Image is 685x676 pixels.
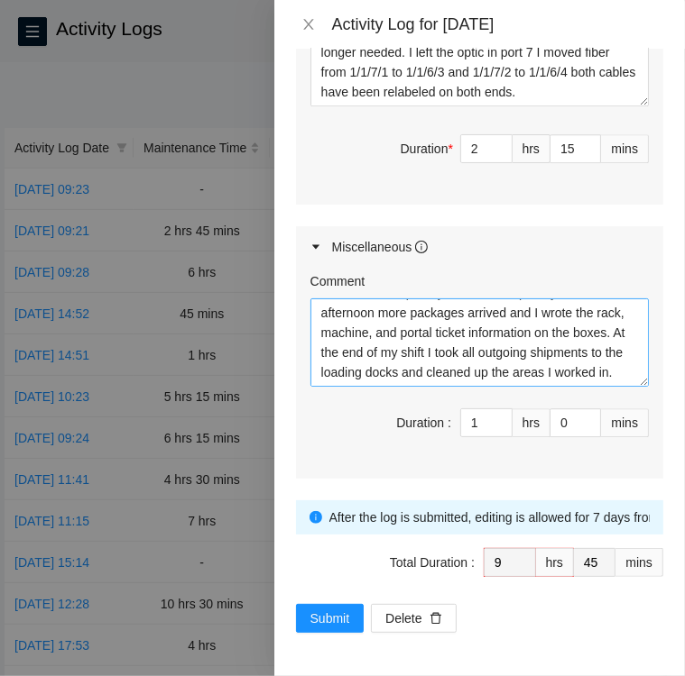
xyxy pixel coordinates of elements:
div: Activity Log for [DATE] [332,14,663,34]
span: Delete [385,608,421,628]
div: mins [601,408,649,437]
span: caret-right [310,242,321,252]
label: Comment [310,271,366,291]
span: info-circle [415,241,428,253]
div: hrs [536,548,574,577]
span: delete [430,612,442,626]
button: Submit [296,604,365,633]
textarea: Comment [310,298,649,387]
div: mins [616,548,663,577]
div: Duration : [396,413,451,433]
div: Miscellaneous [332,237,429,257]
span: close [301,17,316,32]
div: Duration [401,139,453,159]
div: mins [601,134,649,163]
div: Miscellaneous info-circle [296,226,663,268]
button: Close [296,16,321,33]
span: Submit [310,608,350,628]
div: hrs [513,134,551,163]
div: hrs [513,408,551,437]
textarea: Comment [310,18,649,106]
button: Deletedelete [371,604,456,633]
div: Total Duration : [390,553,475,572]
span: info-circle [310,511,322,524]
